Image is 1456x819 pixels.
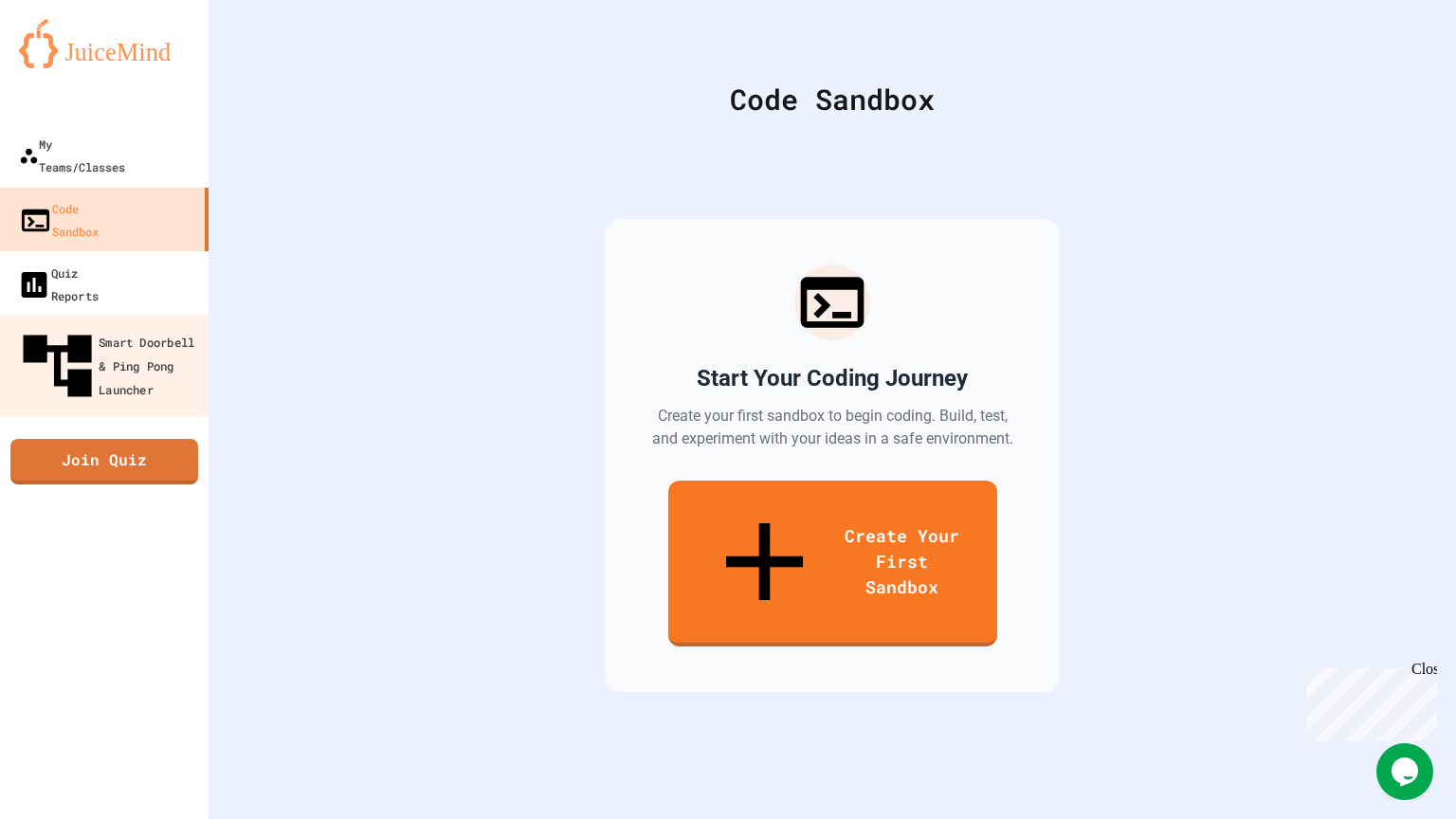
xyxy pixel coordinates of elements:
div: Quiz Reports [17,262,99,308]
div: Chat with us now!Close [8,8,131,120]
iframe: chat widget [1376,743,1437,800]
a: Create Your First Sandbox [668,481,997,646]
h2: Start Your Coding Journey [697,363,968,393]
img: logo-orange.svg [19,19,190,68]
div: Smart Doorbell & Ping Pong Launcher [16,325,204,408]
iframe: chat widget [1299,661,1437,741]
div: My Teams/Classes [19,133,125,178]
p: Create your first sandbox to begin coding. Build, test, and experiment with your ideas in a safe ... [650,405,1014,450]
div: Code Sandbox [256,78,1409,120]
a: Join Quiz [10,439,198,484]
div: Code Sandbox [19,197,99,243]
